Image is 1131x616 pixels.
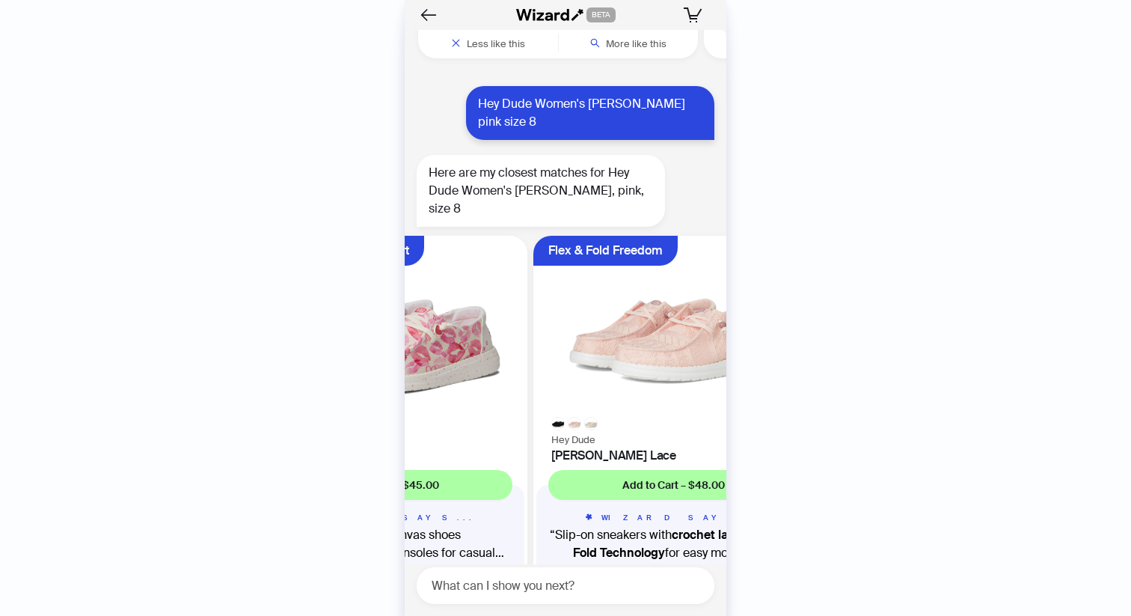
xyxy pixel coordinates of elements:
[568,418,580,430] img: Pale Pink
[542,245,804,408] img: Wendy Crochet Lace
[548,236,663,266] div: Flex & Fold Freedom
[548,512,798,523] h5: WIZARD SAYS...
[590,38,600,48] span: search
[552,418,564,430] img: Black
[548,470,798,500] button: Add to Cart – $48.00
[548,526,798,562] q: Slip-on sneakers with and for easy movement
[551,448,795,463] h4: [PERSON_NAME] Lace
[586,7,616,22] span: BETA
[466,86,714,140] div: Hey Dude Women's [PERSON_NAME] pink size 8
[606,37,666,50] span: More like this
[551,433,595,446] span: Hey Dude
[451,38,461,48] span: close
[585,418,597,430] img: White/Gold
[417,155,665,227] div: Here are my closest matches for Hey Dude Women's [PERSON_NAME], pink, size 8
[672,527,741,543] b: crochet lace
[559,28,699,58] button: More like this
[418,28,558,58] button: Less like this
[467,37,525,50] span: Less like this
[622,478,725,492] span: Add to Cart – $48.00
[417,3,441,27] button: Back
